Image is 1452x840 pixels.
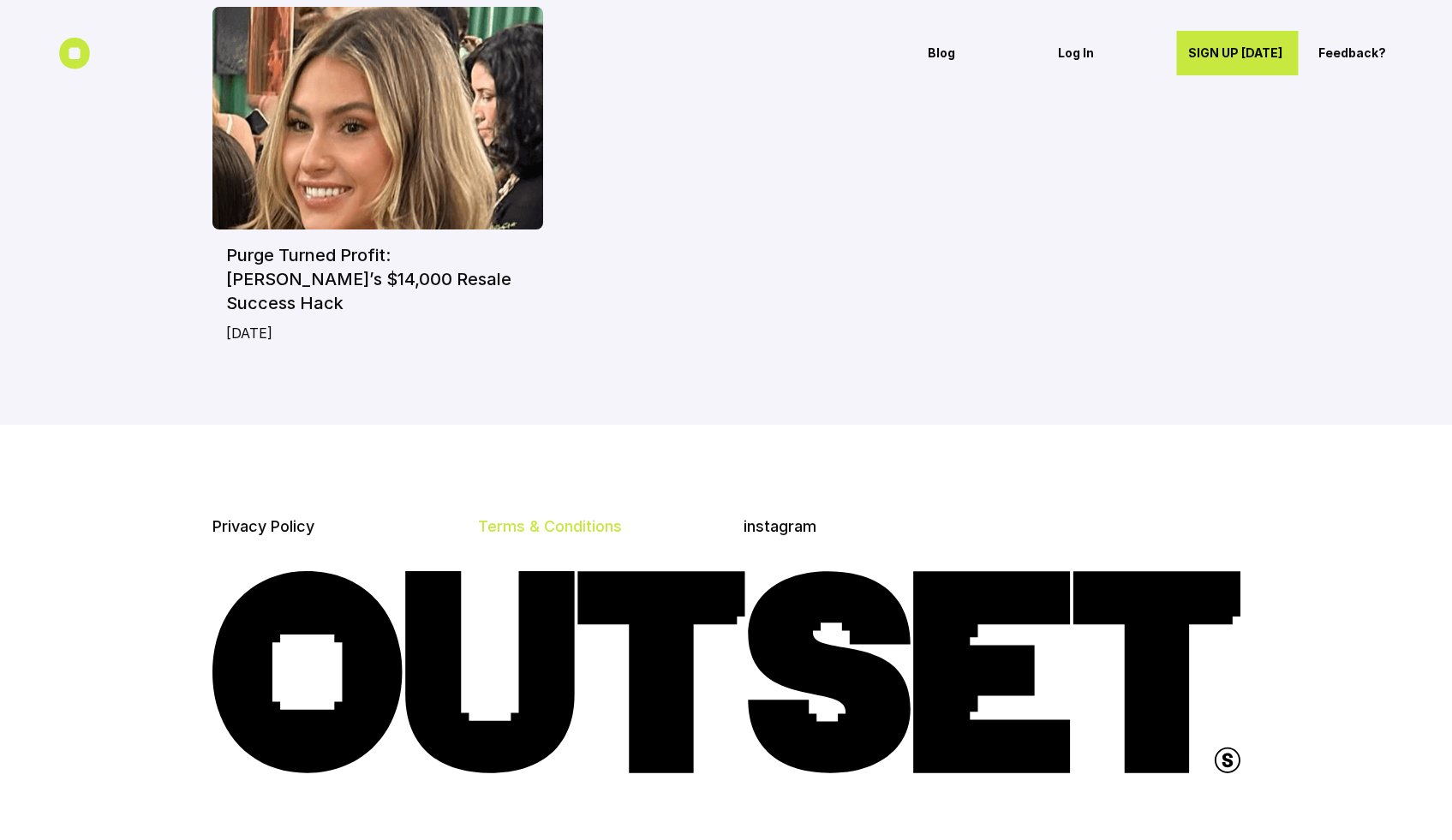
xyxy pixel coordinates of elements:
a: Terms & Conditions [478,517,622,535]
a: Feedback? [1306,31,1428,75]
p: Log In [1058,46,1156,61]
a: Purge Turned Profit: [PERSON_NAME]’s $14,000 Resale Success Hack[DATE] [212,7,544,356]
p: Feedback? [1318,46,1416,61]
p: SIGN UP [DATE] [1188,46,1286,61]
a: Log In [1046,31,1168,75]
a: SIGN UP [DATE] [1176,31,1298,75]
a: Blog [916,31,1037,75]
a: Privacy Policy [212,517,314,535]
p: [DATE] [226,324,530,343]
a: instagram [744,517,816,535]
h6: Purge Turned Profit: [PERSON_NAME]’s $14,000 Resale Success Hack [226,243,530,315]
p: Blog [928,46,1025,61]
